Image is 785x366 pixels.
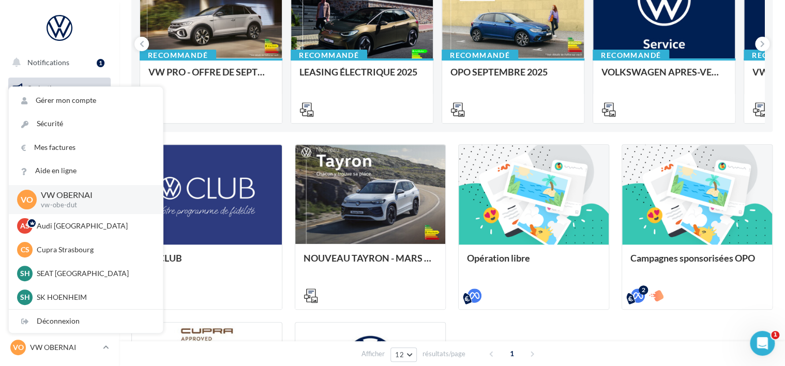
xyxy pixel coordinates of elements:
p: SEAT [GEOGRAPHIC_DATA] [37,268,150,279]
p: Audi [GEOGRAPHIC_DATA] [37,221,150,231]
a: Gérer mon compte [9,89,163,112]
div: LEASING ÉLECTRIQUE 2025 [299,67,425,87]
a: Campagnes [6,156,113,177]
span: SH [20,268,30,279]
span: 1 [771,331,779,339]
div: VW PRO - OFFRE DE SEPTEMBRE 25 [148,67,274,87]
a: Opérations [6,78,113,99]
button: 12 [390,347,417,362]
p: VW OBERNAI [41,189,146,201]
div: Recommandé [442,50,518,61]
span: Afficher [361,349,385,359]
div: OPO SEPTEMBRE 2025 [450,67,576,87]
span: SH [20,292,30,302]
a: Mes factures [9,136,163,159]
a: Médiathèque [6,207,113,228]
div: Recommandé [140,50,216,61]
a: Contacts [6,181,113,203]
span: 12 [395,350,404,359]
span: CS [21,245,29,255]
p: Cupra Strasbourg [37,245,150,255]
div: Opération libre [467,253,600,273]
p: vw-obe-dut [41,201,146,210]
span: VO [13,342,24,353]
div: VOLKSWAGEN APRES-VENTE [601,67,727,87]
div: NOUVEAU TAYRON - MARS 2025 [304,253,437,273]
div: Recommandé [593,50,669,61]
a: Calendrier [6,233,113,254]
span: résultats/page [422,349,465,359]
div: Campagnes sponsorisées OPO [630,253,764,273]
span: AS [20,221,29,231]
a: Sécurité [9,112,163,135]
div: 2 [639,285,648,295]
button: Notifications 1 [6,52,109,73]
div: Recommandé [291,50,367,61]
div: VW CLUB [140,253,274,273]
a: VO VW OBERNAI [8,338,111,357]
a: Boîte de réception17 [6,103,113,125]
p: SK HOENHEIM [37,292,150,302]
p: VW OBERNAI [30,342,99,353]
iframe: Intercom live chat [750,331,775,356]
a: Aide en ligne [9,159,163,182]
a: Visibilité en ligne [6,130,113,151]
span: VO [21,193,33,205]
a: Campagnes DataOnDemand [6,293,113,323]
div: Déconnexion [9,310,163,333]
span: 1 [504,345,520,362]
span: Notifications [27,58,69,67]
div: 1 [97,59,104,67]
a: PLV et print personnalisable [6,258,113,288]
span: Opérations [27,84,63,93]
